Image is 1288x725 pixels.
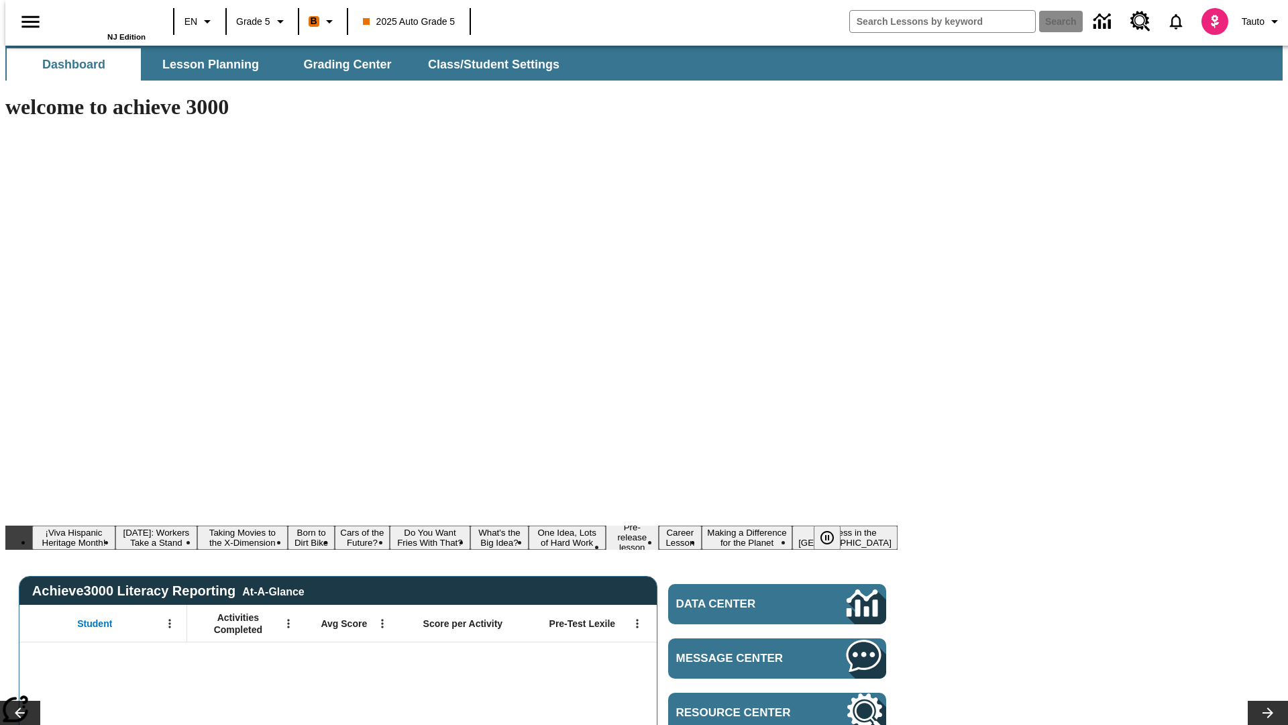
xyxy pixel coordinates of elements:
[11,2,50,42] button: Open side menu
[1085,3,1122,40] a: Data Center
[160,614,180,634] button: Open Menu
[107,33,146,41] span: NJ Edition
[1201,8,1228,35] img: avatar image
[668,638,886,679] a: Message Center
[231,9,294,34] button: Grade: Grade 5, Select a grade
[42,57,105,72] span: Dashboard
[549,618,616,630] span: Pre-Test Lexile
[702,526,792,550] button: Slide 11 Making a Difference for the Planet
[417,48,570,81] button: Class/Student Settings
[197,526,288,550] button: Slide 3 Taking Movies to the X-Dimension
[390,526,471,550] button: Slide 6 Do You Want Fries With That?
[321,618,367,630] span: Avg Score
[814,526,854,550] div: Pause
[1236,9,1288,34] button: Profile/Settings
[676,652,806,665] span: Message Center
[659,526,702,550] button: Slide 10 Career Lesson
[1122,3,1159,40] a: Resource Center, Will open in new tab
[311,13,317,30] span: B
[288,526,335,550] button: Slide 4 Born to Dirt Bike
[303,57,391,72] span: Grading Center
[162,57,259,72] span: Lesson Planning
[144,48,278,81] button: Lesson Planning
[606,520,659,554] button: Slide 9 Pre-release lesson
[242,583,304,598] div: At-A-Glance
[363,15,455,29] span: 2025 Auto Grade 5
[32,526,115,550] button: Slide 1 ¡Viva Hispanic Heritage Month!
[5,46,1283,81] div: SubNavbar
[792,526,898,550] button: Slide 12 Sleepless in the Animal Kingdom
[280,48,415,81] button: Grading Center
[470,526,528,550] button: Slide 7 What's the Big Idea?
[668,584,886,624] a: Data Center
[58,5,146,41] div: Home
[850,11,1035,32] input: search field
[676,597,802,611] span: Data Center
[32,583,305,599] span: Achieve3000 Literacy Reporting
[194,612,282,636] span: Activities Completed
[7,48,141,81] button: Dashboard
[676,706,806,720] span: Resource Center
[303,9,343,34] button: Boost Class color is orange. Change class color
[529,526,606,550] button: Slide 8 One Idea, Lots of Hard Work
[184,15,197,29] span: EN
[1242,15,1265,29] span: Tauto
[814,526,841,550] button: Pause
[627,614,647,634] button: Open Menu
[372,614,392,634] button: Open Menu
[115,526,197,550] button: Slide 2 Labor Day: Workers Take a Stand
[5,48,572,81] div: SubNavbar
[335,526,389,550] button: Slide 5 Cars of the Future?
[1193,4,1236,39] button: Select a new avatar
[236,15,270,29] span: Grade 5
[423,618,503,630] span: Score per Activity
[77,618,112,630] span: Student
[178,9,221,34] button: Language: EN, Select a language
[428,57,559,72] span: Class/Student Settings
[58,6,146,33] a: Home
[1159,4,1193,39] a: Notifications
[5,95,898,119] h1: welcome to achieve 3000
[278,614,299,634] button: Open Menu
[1248,701,1288,725] button: Lesson carousel, Next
